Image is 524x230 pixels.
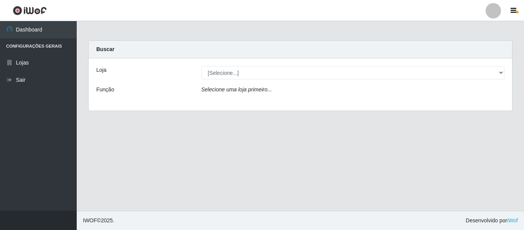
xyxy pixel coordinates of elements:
span: © 2025 . [83,217,114,225]
img: CoreUI Logo [13,6,47,15]
strong: Buscar [96,46,114,52]
i: Selecione uma loja primeiro... [201,86,272,93]
label: Função [96,86,114,94]
span: IWOF [83,217,97,223]
span: Desenvolvido por [466,217,518,225]
label: Loja [96,66,106,74]
a: iWof [507,217,518,223]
